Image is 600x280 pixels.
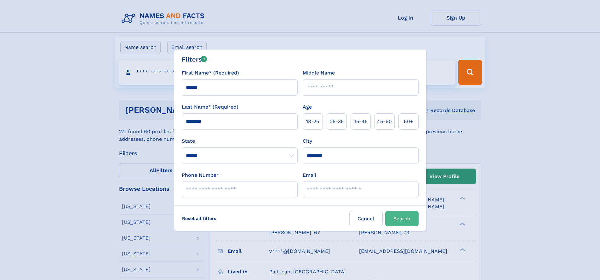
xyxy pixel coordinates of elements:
[182,137,298,145] label: State
[303,69,335,77] label: Middle Name
[306,118,319,125] span: 18‑25
[182,55,207,64] div: Filters
[404,118,413,125] span: 60+
[182,103,238,111] label: Last Name* (Required)
[182,171,219,179] label: Phone Number
[178,211,220,226] label: Reset all filters
[349,211,383,226] label: Cancel
[385,211,419,226] button: Search
[182,69,239,77] label: First Name* (Required)
[303,171,316,179] label: Email
[303,103,312,111] label: Age
[303,137,312,145] label: City
[377,118,392,125] span: 45‑60
[353,118,368,125] span: 35‑45
[330,118,344,125] span: 25‑35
